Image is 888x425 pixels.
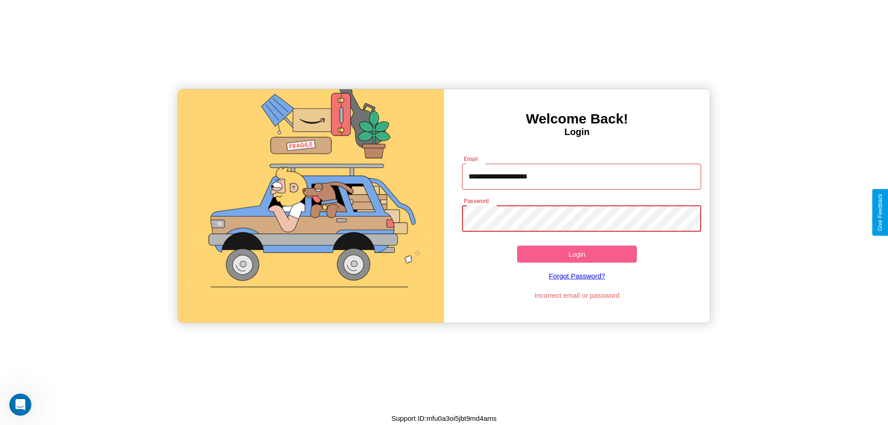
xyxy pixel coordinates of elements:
p: Support ID: mfu0a3oi5jbt9md4ams [391,412,497,425]
div: Give Feedback [877,194,883,231]
h3: Welcome Back! [444,111,710,127]
label: Password [464,197,488,205]
label: Email [464,155,478,163]
iframe: Intercom live chat [9,394,31,416]
h4: Login [444,127,710,137]
a: Forgot Password? [457,263,697,289]
p: Incorrect email or password [457,289,697,302]
button: Login [517,246,637,263]
img: gif [178,89,444,323]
